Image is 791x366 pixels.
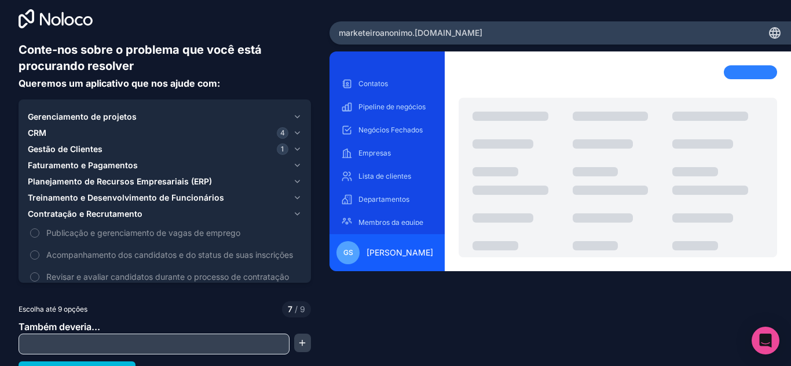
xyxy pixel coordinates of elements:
[28,157,302,173] button: Faturamento e Pagamentos
[28,141,302,157] button: Gestão de Clientes1
[358,172,411,180] font: Lista de clientes
[28,209,142,219] font: Contratação e Recrutamento
[358,149,391,157] font: Empresas
[288,304,292,314] font: 7
[19,43,262,73] font: Conte-nos sobre o problema que você está procurando resolver
[752,327,779,354] div: Abra o Intercom Messenger
[46,272,289,282] font: Revisar e avaliar candidatos durante o processo de contratação
[30,250,39,260] button: Acompanhamento dos candidatos e do status de suas inscrições
[339,28,412,38] font: marketeiroanonimo
[28,222,302,309] div: Contratação e Recrutamento
[28,160,138,170] font: Faturamento e Pagamentos
[343,248,353,257] font: GS
[19,77,220,89] font: Queremos um aplicativo que nos ajude com:
[358,79,388,88] font: Contatos
[281,145,284,153] font: 1
[280,128,285,137] font: 4
[339,75,435,225] div: conteúdo rolável
[412,28,482,38] font: .[DOMAIN_NAME]
[28,109,302,125] button: Gerenciamento de projetos
[28,128,46,138] font: CRM
[30,272,39,282] button: Revisar e avaliar candidatos durante o processo de contratação
[28,112,137,121] font: Gerenciamento de projetos
[367,247,433,257] font: [PERSON_NAME]
[30,228,39,238] button: Publicação e gerenciamento de vagas de emprego
[46,228,240,238] font: Publicação e gerenciamento de vagas de emprego
[28,173,302,190] button: Planejamento de Recursos Empresariais (ERP)
[19,305,87,313] font: Escolha até 9 opções
[28,144,102,154] font: Gestão de Clientes
[300,304,305,314] font: 9
[19,321,100,332] font: Também deveria...
[295,304,298,314] font: /
[28,176,212,186] font: Planejamento de Recursos Empresariais (ERP)
[358,125,423,134] font: Negócios Fechados
[358,102,426,111] font: Pipeline de negócios
[28,125,302,141] button: CRM4
[28,206,302,222] button: Contratação e Recrutamento
[28,193,224,202] font: Treinamento e Desenvolvimento de Funcionários
[28,190,302,206] button: Treinamento e Desenvolvimento de Funcionários
[46,250,293,260] font: Acompanhamento dos candidatos e do status de suas inscrições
